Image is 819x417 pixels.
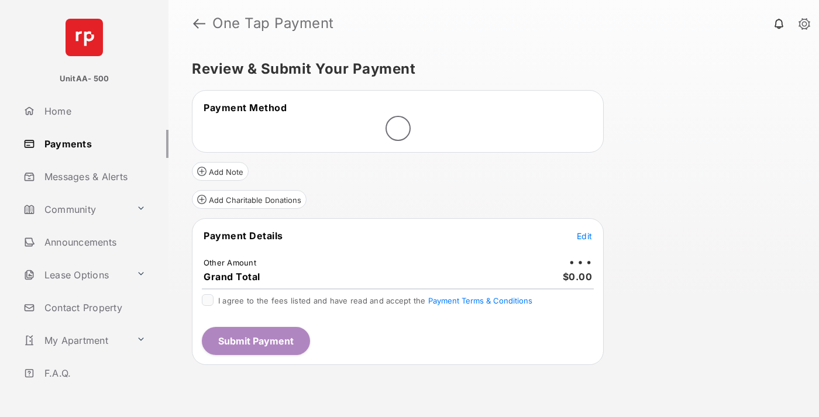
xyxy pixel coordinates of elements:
[428,296,532,305] button: I agree to the fees listed and have read and accept the
[66,19,103,56] img: svg+xml;base64,PHN2ZyB4bWxucz0iaHR0cDovL3d3dy53My5vcmcvMjAwMC9zdmciIHdpZHRoPSI2NCIgaGVpZ2h0PSI2NC...
[577,231,592,241] span: Edit
[203,257,257,268] td: Other Amount
[563,271,593,282] span: $0.00
[212,16,334,30] strong: One Tap Payment
[19,163,168,191] a: Messages & Alerts
[19,326,132,354] a: My Apartment
[577,230,592,242] button: Edit
[19,195,132,223] a: Community
[192,162,249,181] button: Add Note
[19,359,168,387] a: F.A.Q.
[204,230,283,242] span: Payment Details
[192,190,307,209] button: Add Charitable Donations
[204,102,287,113] span: Payment Method
[19,97,168,125] a: Home
[60,73,109,85] p: UnitAA- 500
[202,327,310,355] button: Submit Payment
[19,261,132,289] a: Lease Options
[218,296,532,305] span: I agree to the fees listed and have read and accept the
[19,294,168,322] a: Contact Property
[192,62,786,76] h5: Review & Submit Your Payment
[204,271,260,282] span: Grand Total
[19,130,168,158] a: Payments
[19,228,168,256] a: Announcements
